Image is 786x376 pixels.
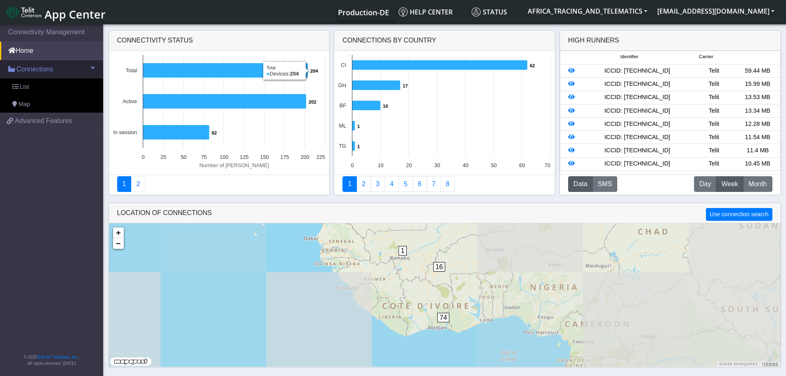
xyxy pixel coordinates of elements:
[692,146,736,155] div: Telit
[113,129,137,135] text: In session
[260,154,269,160] text: 150
[341,62,346,68] text: CI
[692,133,736,142] div: Telit
[109,203,781,223] div: LOCATION OF CONNECTIONS
[300,154,309,160] text: 200
[113,227,124,238] a: Zoom in
[7,6,41,19] img: logo-telit-cinterion-gw-new.png
[568,35,619,45] div: High Runners
[716,176,744,192] button: Week
[717,362,780,367] div: ©2025 MapQuest, |
[736,66,779,76] div: 59.44 MB
[441,176,455,192] a: Not Connected for 30 days
[583,106,692,116] div: ICCID: [TECHNICAL_ID]
[692,66,736,76] div: Telit
[160,154,166,160] text: 25
[694,176,716,192] button: Day
[748,179,767,189] span: Month
[699,53,713,60] span: Carrier
[413,176,427,192] a: 14 Days Trend
[201,154,206,160] text: 75
[743,176,772,192] button: Month
[399,176,413,192] a: Usage by Carrier
[736,146,779,155] div: 11.4 MB
[472,7,481,17] img: status.svg
[433,262,446,272] span: 16
[180,154,186,160] text: 50
[316,154,325,160] text: 225
[342,176,547,192] nav: Summary paging
[356,176,371,192] a: Carrier
[340,102,347,109] text: BF
[519,162,525,168] text: 60
[109,31,330,51] div: Connectivity status
[240,154,248,160] text: 125
[37,355,78,359] a: Telit IoT Solutions, Inc.
[706,208,772,221] button: Use connection search
[736,106,779,116] div: 13.34 MB
[310,69,318,73] text: 204
[699,179,711,189] span: Day
[736,133,779,142] div: 11.54 MB
[692,93,736,102] div: Telit
[399,7,453,17] span: Help center
[652,4,779,19] button: [EMAIL_ADDRESS][DOMAIN_NAME]
[117,176,132,192] a: Connectivity status
[692,159,736,168] div: Telit
[7,3,104,21] a: App Center
[583,120,692,129] div: ICCID: [TECHNICAL_ID]
[403,83,408,88] text: 17
[406,162,412,168] text: 20
[692,120,736,129] div: Telit
[20,83,29,92] span: List
[212,130,217,135] text: 82
[583,159,692,168] div: ICCID: [TECHNICAL_ID]
[123,98,137,104] text: Active
[113,238,124,249] a: Zoom out
[399,246,407,271] div: 1
[620,53,638,60] span: Identifier
[583,80,692,89] div: ICCID: [TECHNICAL_ID]
[583,146,692,155] div: ICCID: [TECHNICAL_ID]
[736,93,779,102] div: 13.53 MB
[399,246,407,255] span: 1
[736,80,779,89] div: 15.99 MB
[491,162,497,168] text: 50
[19,100,30,109] span: Map
[131,176,145,192] a: Deployment status
[199,162,269,168] text: Number of [PERSON_NAME]
[399,7,408,17] img: knowledge.svg
[523,4,652,19] button: AFRICA_TRACING_AND_TELEMATICS
[437,313,450,322] span: 74
[427,176,441,192] a: Zero Session
[15,116,72,126] span: Advanced Features
[763,362,779,366] a: Terms
[338,4,389,20] a: Your current platform instance
[357,124,360,129] text: 1
[125,67,137,73] text: Total
[736,159,779,168] div: 10.45 MB
[378,162,384,168] text: 10
[545,162,550,168] text: 70
[472,7,507,17] span: Status
[383,104,388,109] text: 10
[280,154,289,160] text: 175
[395,4,468,20] a: Help center
[309,99,316,104] text: 202
[463,162,468,168] text: 40
[351,162,354,168] text: 0
[692,80,736,89] div: Telit
[342,176,357,192] a: Connections By Country
[338,82,346,88] text: GH
[338,7,389,17] span: Production-DE
[142,154,144,160] text: 0
[339,143,346,149] text: TG
[385,176,399,192] a: Connections By Carrier
[692,106,736,116] div: Telit
[334,31,555,51] div: Connections By Country
[220,154,228,160] text: 100
[530,63,535,68] text: 62
[357,144,360,149] text: 1
[117,176,321,192] nav: Summary paging
[721,179,738,189] span: Week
